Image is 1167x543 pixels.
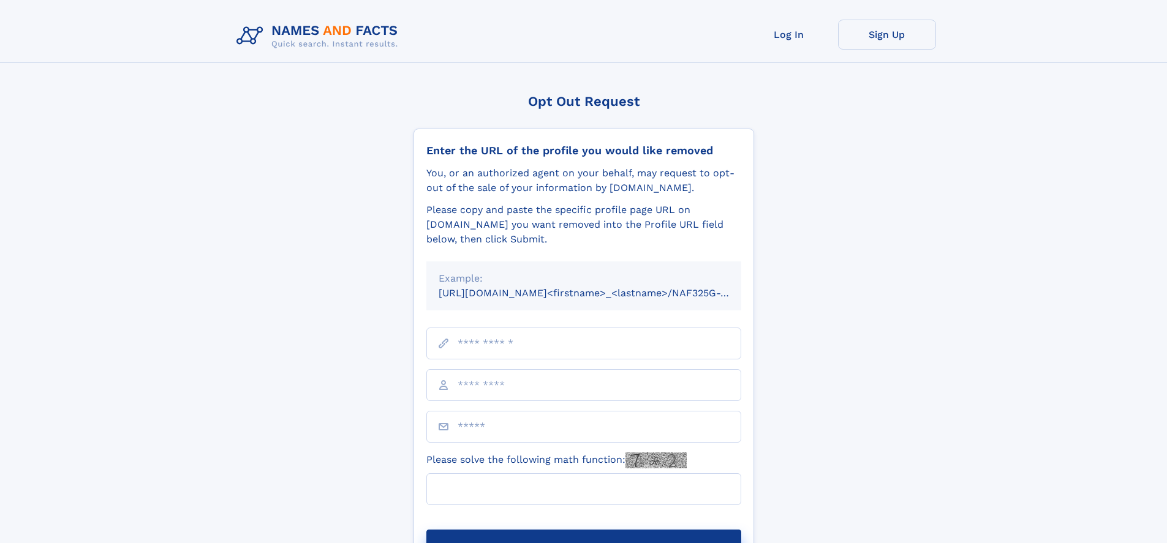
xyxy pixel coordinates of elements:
[426,203,741,247] div: Please copy and paste the specific profile page URL on [DOMAIN_NAME] you want removed into the Pr...
[426,452,687,468] label: Please solve the following math function:
[426,166,741,195] div: You, or an authorized agent on your behalf, may request to opt-out of the sale of your informatio...
[740,20,838,50] a: Log In
[439,287,765,299] small: [URL][DOMAIN_NAME]<firstname>_<lastname>/NAF325G-xxxxxxxx
[838,20,936,50] a: Sign Up
[232,20,408,53] img: Logo Names and Facts
[426,144,741,157] div: Enter the URL of the profile you would like removed
[439,271,729,286] div: Example:
[414,94,754,109] div: Opt Out Request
